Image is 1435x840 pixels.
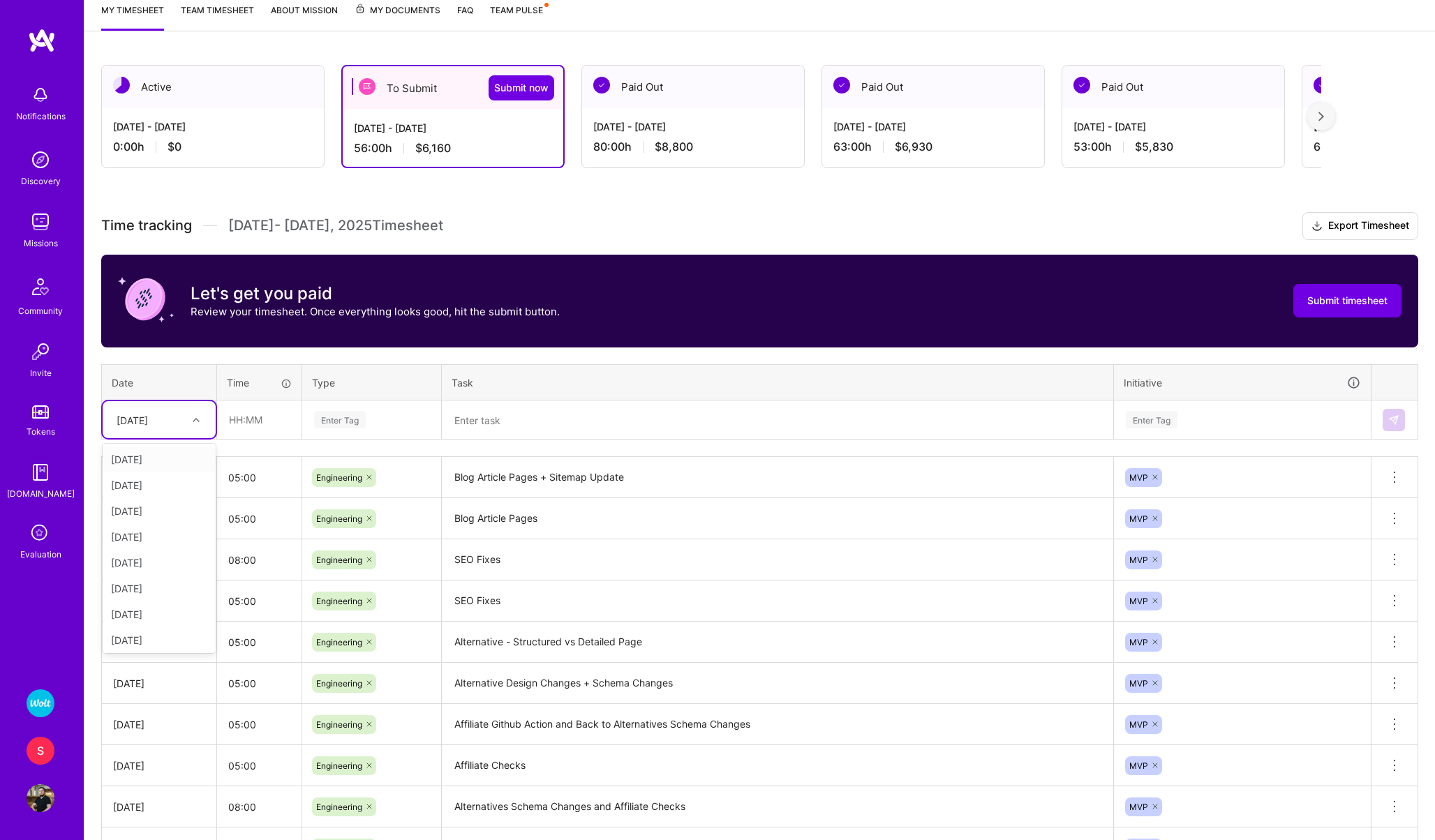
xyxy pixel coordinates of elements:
img: teamwork [27,208,54,236]
textarea: SEO Fixes [443,541,1112,579]
span: Engineering [316,596,362,606]
input: HH:MM [217,747,302,784]
img: Community [24,270,57,303]
div: [DATE] [103,576,216,601]
input: HH:MM [217,706,302,743]
div: Active [102,66,324,108]
img: Paid Out [1073,77,1090,93]
a: FAQ [457,3,473,31]
i: icon Chevron [193,417,200,423]
textarea: Blog Article Pages + Sitemap Update [443,458,1112,497]
img: Paid Out [1314,77,1330,93]
div: Discovery [21,174,61,188]
textarea: Alternative Design Changes + Schema Changes [443,664,1112,703]
div: [DATE] [113,758,205,773]
img: Paid Out [833,77,850,93]
i: icon SelectionTeam [27,520,54,547]
input: HH:MM [218,401,301,438]
div: [DATE] [103,447,216,472]
div: [DATE] [113,676,205,691]
th: Type [302,364,442,400]
th: Date [102,364,217,400]
div: Paid Out [822,66,1044,108]
div: [DATE] - [DATE] [113,119,313,134]
div: Paid Out [582,66,804,108]
input: HH:MM [217,624,302,661]
span: $6,160 [415,141,451,156]
h3: Let's get you paid [191,283,560,304]
span: Time tracking [101,217,192,234]
div: [DATE] [103,550,216,576]
div: [DATE] - [DATE] [1073,119,1273,134]
img: Wolt - Fintech: Payments Expansion Team [27,689,54,717]
span: Submit now [494,81,549,95]
img: right [1318,112,1324,121]
th: Task [442,364,1114,400]
img: coin [118,271,174,327]
input: HH:MM [217,583,302,620]
input: HH:MM [217,665,302,702]
span: MVP [1129,760,1148,771]
textarea: SEO Fixes [443,582,1112,620]
img: Paid Out [593,77,610,93]
a: Team Pulse [490,3,547,31]
span: Engineering [316,637,362,647]
img: tokens [32,405,49,419]
i: icon Download [1311,219,1323,234]
img: guide book [27,458,54,486]
span: Engineering [316,760,362,771]
button: Export Timesheet [1302,212,1418,240]
a: S [23,737,58,765]
span: MVP [1129,637,1148,647]
a: Team timesheet [181,3,254,31]
div: 80:00 h [593,140,793,154]
span: $8,800 [655,140,693,154]
div: Enter Tag [314,409,366,430]
span: Engineering [316,678,362,689]
div: Paid Out [1062,66,1284,108]
span: Engineering [316,472,362,483]
a: My Documents [355,3,440,31]
button: Submit timesheet [1293,284,1401,317]
button: Submit now [489,75,554,100]
div: 63:00 h [833,140,1033,154]
img: User Avatar [27,784,54,812]
img: Invite [27,338,54,366]
img: bell [27,81,54,109]
span: MVP [1129,555,1148,565]
div: Enter Tag [1126,409,1177,430]
div: [DATE] [103,524,216,550]
div: 56:00 h [354,141,552,156]
div: S [27,737,54,765]
div: Community [18,303,63,318]
img: logo [28,28,56,53]
div: [DATE] - [DATE] [833,119,1033,134]
span: MVP [1129,513,1148,524]
div: Missions [24,236,58,250]
span: Engineering [316,513,362,524]
textarea: Affiliate Github Action and Back to Alternatives Schema Changes [443,705,1112,744]
span: MVP [1129,472,1148,483]
textarea: Alternative - Structured vs Detailed Page [443,623,1112,661]
input: HH:MM [217,459,302,496]
img: Submit [1388,414,1399,426]
div: [DATE] [103,601,216,627]
input: HH:MM [217,500,302,537]
span: Engineering [316,719,362,730]
div: 0:00 h [113,140,313,154]
span: Engineering [316,555,362,565]
span: My Documents [355,3,440,18]
div: Invite [30,366,52,380]
span: MVP [1129,802,1148,812]
span: MVP [1129,596,1148,606]
span: [DATE] - [DATE] , 2025 Timesheet [228,217,443,234]
span: Team Pulse [490,5,543,15]
span: MVP [1129,678,1148,689]
img: Active [113,77,130,93]
div: [DATE] - [DATE] [593,119,793,134]
a: About Mission [271,3,338,31]
textarea: Blog Article Pages [443,500,1112,538]
a: User Avatar [23,784,58,812]
span: Engineering [316,802,362,812]
div: [DATE] [117,412,148,427]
